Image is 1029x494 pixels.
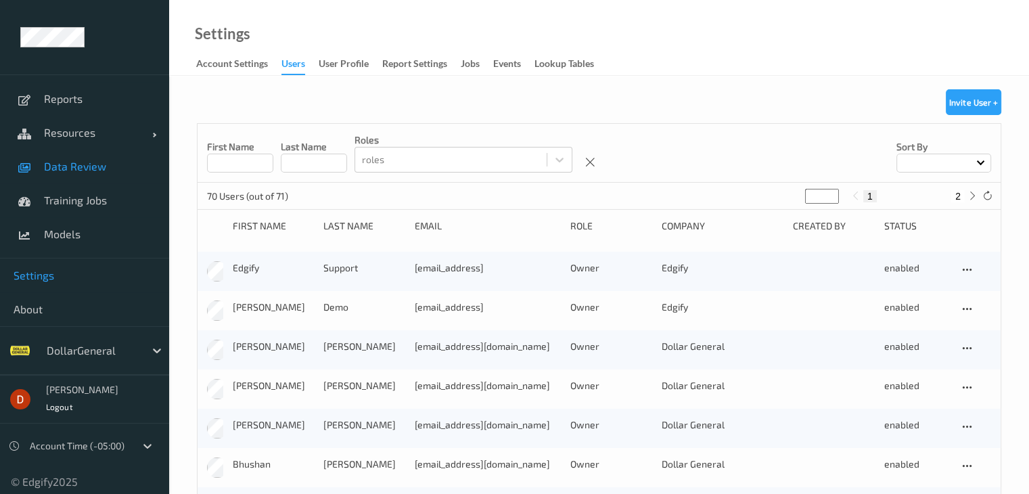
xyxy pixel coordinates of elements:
div: Created By [793,219,874,233]
div: Account Settings [196,57,268,74]
div: Owner [570,379,651,392]
a: Lookup Tables [534,55,608,74]
div: Bhushan [233,457,314,471]
div: [EMAIL_ADDRESS] [415,300,562,314]
div: enabled [884,340,949,353]
a: events [493,55,534,74]
div: [PERSON_NAME] [323,379,405,392]
div: Demo [323,300,405,314]
p: roles [355,133,572,147]
div: Support [323,261,405,275]
div: Status [884,219,949,233]
div: Owner [570,457,651,471]
div: User Profile [319,57,369,74]
div: enabled [884,457,949,471]
a: Jobs [461,55,493,74]
p: 70 Users (out of 71) [207,189,308,203]
div: [PERSON_NAME] [323,457,405,471]
div: Lookup Tables [534,57,594,74]
div: Report Settings [382,57,447,74]
div: Dollar General [662,457,784,471]
div: enabled [884,379,949,392]
a: Account Settings [196,55,281,74]
a: User Profile [319,55,382,74]
a: users [281,55,319,75]
div: users [281,57,305,75]
button: 2 [951,190,965,202]
div: Edgify [662,261,784,275]
p: First Name [207,140,273,154]
button: Invite User + [946,89,1001,115]
div: Owner [570,261,651,275]
div: [EMAIL_ADDRESS] [415,261,562,275]
div: Owner [570,418,651,432]
div: Dollar General [662,340,784,353]
a: Report Settings [382,55,461,74]
div: enabled [884,300,949,314]
div: [PERSON_NAME] [233,340,314,353]
div: Role [570,219,651,233]
div: [PERSON_NAME] [233,418,314,432]
div: Edgify [662,300,784,314]
div: Edgify [233,261,314,275]
div: [PERSON_NAME] [323,340,405,353]
div: Owner [570,300,651,314]
div: First Name [233,219,314,233]
div: Dollar General [662,379,784,392]
a: Settings [195,27,250,41]
div: Jobs [461,57,480,74]
p: Last Name [281,140,347,154]
div: [PERSON_NAME] [323,418,405,432]
div: Last Name [323,219,405,233]
div: Owner [570,340,651,353]
div: [EMAIL_ADDRESS][DOMAIN_NAME] [415,340,562,353]
div: [PERSON_NAME] [233,300,314,314]
div: enabled [884,418,949,432]
div: [EMAIL_ADDRESS][DOMAIN_NAME] [415,379,562,392]
p: Sort by [896,140,991,154]
div: [EMAIL_ADDRESS][DOMAIN_NAME] [415,457,562,471]
button: 1 [863,190,877,202]
div: enabled [884,261,949,275]
div: Dollar General [662,418,784,432]
div: [PERSON_NAME] [233,379,314,392]
div: Company [662,219,784,233]
div: [EMAIL_ADDRESS][DOMAIN_NAME] [415,418,562,432]
div: Email [415,219,562,233]
div: events [493,57,521,74]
